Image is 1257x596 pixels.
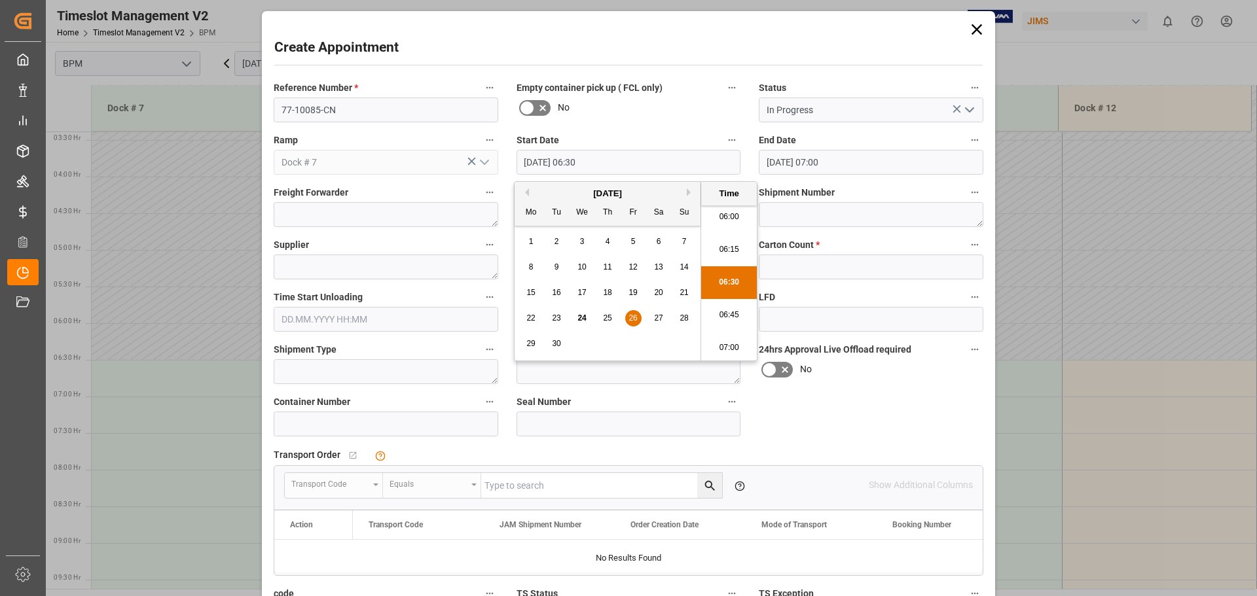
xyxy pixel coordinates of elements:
[549,205,565,221] div: Tu
[676,234,693,250] div: Choose Sunday, September 7th, 2025
[521,188,529,196] button: Previous Month
[481,236,498,253] button: Supplier
[481,79,498,96] button: Reference Number *
[552,313,560,323] span: 23
[274,343,337,357] span: Shipment Type
[966,341,983,358] button: 24hrs Approval Live Offload required
[680,313,688,323] span: 28
[577,262,586,272] span: 10
[759,81,786,95] span: Status
[600,205,616,221] div: Th
[723,393,740,410] button: Seal Number
[682,237,687,246] span: 7
[625,310,642,326] div: Choose Friday, September 26th, 2025
[625,285,642,301] div: Choose Friday, September 19th, 2025
[759,150,983,175] input: DD.MM.YYYY HH:MM
[628,313,637,323] span: 26
[274,37,399,58] h2: Create Appointment
[723,131,740,149] button: Start Date
[759,238,820,252] span: Carton Count
[390,475,467,490] div: Equals
[481,473,722,498] input: Type to search
[680,288,688,297] span: 21
[580,237,585,246] span: 3
[481,184,498,201] button: Freight Forwarder
[517,150,741,175] input: DD.MM.YYYY HH:MM
[630,520,699,529] span: Order Creation Date
[603,288,611,297] span: 18
[680,262,688,272] span: 14
[473,152,493,173] button: open menu
[759,133,796,147] span: End Date
[523,259,539,275] div: Choose Monday, September 8th, 2025
[274,133,298,147] span: Ramp
[549,310,565,326] div: Choose Tuesday, September 23rd, 2025
[552,288,560,297] span: 16
[625,234,642,250] div: Choose Friday, September 5th, 2025
[603,313,611,323] span: 25
[600,234,616,250] div: Choose Thursday, September 4th, 2025
[625,205,642,221] div: Fr
[628,288,637,297] span: 19
[549,285,565,301] div: Choose Tuesday, September 16th, 2025
[966,131,983,149] button: End Date
[526,313,535,323] span: 22
[574,310,591,326] div: Choose Wednesday, September 24th, 2025
[651,205,667,221] div: Sa
[481,131,498,149] button: Ramp
[274,150,498,175] input: Type to search/select
[657,237,661,246] span: 6
[651,310,667,326] div: Choose Saturday, September 27th, 2025
[558,101,570,114] span: No
[625,259,642,275] div: Choose Friday, September 12th, 2025
[526,288,535,297] span: 15
[481,393,498,410] button: Container Number
[606,237,610,246] span: 4
[687,188,695,196] button: Next Month
[966,184,983,201] button: Shipment Number
[529,237,534,246] span: 1
[274,186,348,200] span: Freight Forwarder
[676,205,693,221] div: Su
[552,339,560,348] span: 30
[290,520,313,529] div: Action
[759,290,775,304] span: LFD
[555,262,559,272] span: 9
[701,201,757,234] li: 06:00
[600,285,616,301] div: Choose Thursday, September 18th, 2025
[631,237,636,246] span: 5
[577,288,586,297] span: 17
[577,313,586,323] span: 24
[291,475,369,490] div: Transport Code
[966,79,983,96] button: Status
[654,288,663,297] span: 20
[676,259,693,275] div: Choose Sunday, September 14th, 2025
[274,395,350,409] span: Container Number
[517,81,663,95] span: Empty container pick up ( FCL only)
[523,285,539,301] div: Choose Monday, September 15th, 2025
[274,290,363,304] span: Time Start Unloading
[759,97,983,122] input: Type to search/select
[759,343,911,357] span: 24hrs Approval Live Offload required
[549,234,565,250] div: Choose Tuesday, September 2nd, 2025
[574,205,591,221] div: We
[523,336,539,352] div: Choose Monday, September 29th, 2025
[515,187,701,200] div: [DATE]
[549,259,565,275] div: Choose Tuesday, September 9th, 2025
[500,520,581,529] span: JAM Shipment Number
[800,362,812,376] span: No
[761,520,827,529] span: Mode of Transport
[523,205,539,221] div: Mo
[654,262,663,272] span: 13
[701,234,757,266] li: 06:15
[697,473,722,498] button: search button
[574,285,591,301] div: Choose Wednesday, September 17th, 2025
[759,186,835,200] span: Shipment Number
[481,289,498,306] button: Time Start Unloading
[285,473,383,498] button: open menu
[574,234,591,250] div: Choose Wednesday, September 3rd, 2025
[274,307,498,332] input: DD.MM.YYYY HH:MM
[274,81,358,95] span: Reference Number
[958,100,978,120] button: open menu
[892,520,951,529] span: Booking Number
